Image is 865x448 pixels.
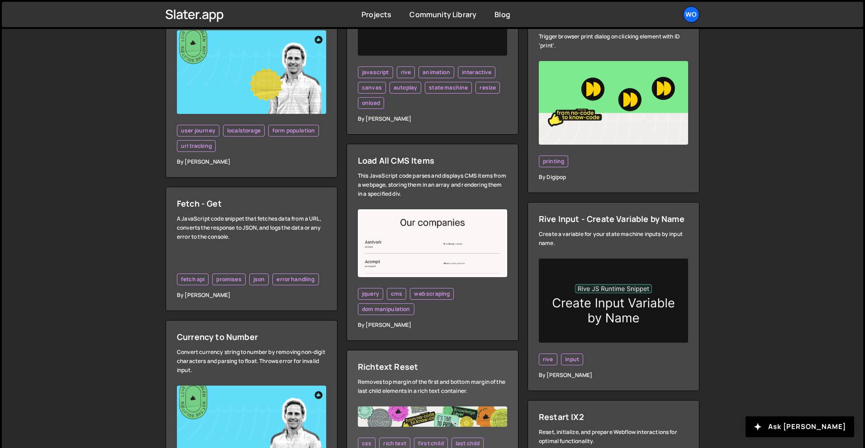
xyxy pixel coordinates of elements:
[462,69,492,76] span: interactive
[181,127,215,134] span: user journey
[361,9,391,19] a: Projects
[565,356,580,363] span: input
[177,331,326,342] div: Currency to Number
[177,157,326,166] div: By [PERSON_NAME]
[358,361,507,372] div: Richtext Reset
[358,171,507,198] div: This JavaScript code parses and displays CMS items from a webpage, storing them in an array and r...
[362,99,380,107] span: onload
[414,290,450,297] span: web scraping
[216,276,241,283] span: promises
[429,84,468,91] span: state machine
[177,214,326,241] div: A JavaScript code snippet that fetches data from a URL, converts the response to JSON, and logs t...
[543,158,564,165] span: printing
[181,142,212,150] span: url tracking
[358,155,507,166] div: Load All CMS Items
[253,276,265,283] span: json
[528,202,699,391] a: Rive Input - Create Variable by Name Create a variable for your state machine inputs by input nam...
[539,428,688,446] div: Reset, initialize, and prepare Webflow interactions for optimal functionality.
[539,230,688,248] div: Create a variable for your state machine inputs by input name.
[494,9,510,19] a: Blog
[177,198,326,209] div: Fetch - Get
[456,440,480,447] span: last child
[362,440,371,447] span: css
[683,6,699,23] a: Wo
[539,259,688,343] img: inputvarbyname.png
[177,291,326,300] div: By [PERSON_NAME]
[409,9,476,19] a: Community Library
[423,69,450,76] span: animation
[362,306,410,313] span: dom manipulation
[539,411,688,422] div: Restart IX2
[358,209,507,277] img: Screenshot%202024-04-03%20at%2012.29.42%E2%80%AFPM.png
[358,321,507,330] div: By [PERSON_NAME]
[177,348,326,375] div: Convert currency string to number by removing non-digit characters and parsing to float. Throws e...
[539,61,688,145] img: YT%20-%20Thumb%20(12).png
[227,127,261,134] span: localstorage
[528,5,699,193] a: Print Page Button Trigger browser print dialog on clicking element with ID 'print'. printing By D...
[391,290,402,297] span: cms
[539,32,688,50] div: Trigger browser print dialog on clicking element with ID 'print'.
[401,69,411,76] span: rive
[362,290,379,297] span: jquery
[480,84,496,91] span: resize
[358,406,507,427] img: Frame%20482.jpg
[362,84,382,91] span: canvas
[539,173,688,182] div: By Digipop
[543,356,553,363] span: rive
[347,144,518,341] a: Load All CMS Items This JavaScript code parses and displays CMS items from a webpage, storing the...
[177,30,326,114] img: YT%20-%20Thumb%20(2).png
[272,127,315,134] span: form population
[539,213,688,224] div: Rive Input - Create Variable by Name
[746,416,854,437] button: Ask [PERSON_NAME]
[362,69,389,76] span: javascript
[181,276,204,283] span: fetch api
[166,187,337,311] a: Fetch - Get A JavaScript code snippet that fetches data from a URL, converts the response to JSON...
[394,84,417,91] span: autoplay
[383,440,406,447] span: rich text
[418,440,444,447] span: first child
[358,114,507,123] div: By [PERSON_NAME]
[276,276,314,283] span: error handling
[539,371,688,380] div: By [PERSON_NAME]
[358,377,507,396] div: Removes top margin of the first and bottom margin of the last child elements in a rich text conta...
